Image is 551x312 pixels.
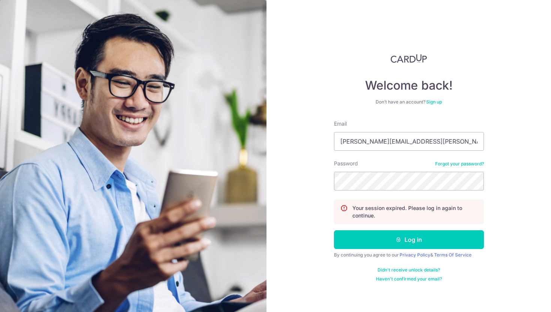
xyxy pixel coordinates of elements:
[334,78,484,93] h4: Welcome back!
[334,132,484,151] input: Enter your Email
[334,252,484,258] div: By continuing you agree to our &
[426,99,442,105] a: Sign up
[434,252,472,258] a: Terms Of Service
[435,161,484,167] a: Forgot your password?
[377,267,440,273] a: Didn't receive unlock details?
[334,160,358,167] label: Password
[400,252,430,258] a: Privacy Policy
[376,276,442,282] a: Haven't confirmed your email?
[334,230,484,249] button: Log in
[334,99,484,105] div: Don’t have an account?
[352,204,478,219] p: Your session expired. Please log in again to continue.
[334,120,347,127] label: Email
[391,54,427,63] img: CardUp Logo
